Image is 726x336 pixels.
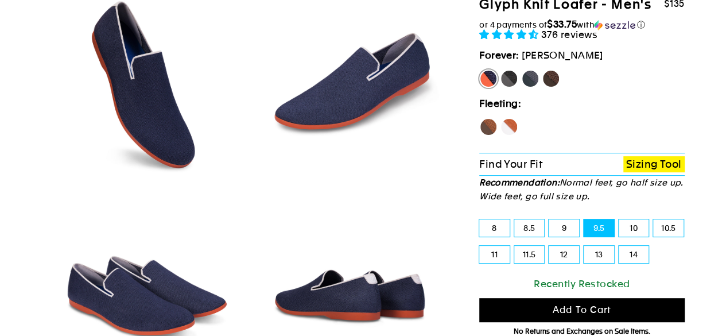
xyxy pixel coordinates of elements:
[619,246,649,263] label: 14
[479,118,498,136] label: Hawk
[584,246,614,263] label: 13
[479,49,519,61] strong: Forever:
[619,219,649,237] label: 10
[479,276,685,292] div: Recently Restocked
[584,219,614,237] label: 9.5
[553,304,611,315] span: Add to cart
[514,327,650,335] span: No Returns and Exchanges on Sale Items.
[479,19,685,30] div: or 4 payments of$33.75withSezzle Click to learn more about Sezzle
[514,219,545,237] label: 8.5
[547,18,577,30] span: $33.75
[479,69,498,88] label: [PERSON_NAME]
[479,219,510,237] label: 8
[479,298,685,323] button: Add to cart
[653,219,684,237] label: 10.5
[500,118,518,136] label: Fox
[542,69,560,88] label: Mustang
[549,246,579,263] label: 12
[479,177,560,187] strong: Recommendation:
[479,176,685,203] p: Normal feet, go half size up. Wide feet, go full size up.
[522,49,603,61] span: [PERSON_NAME]
[479,158,542,170] span: Find Your Fit
[514,246,545,263] label: 11.5
[623,156,685,173] a: Sizing Tool
[479,19,685,30] div: or 4 payments of with
[500,69,518,88] label: Panther
[549,219,579,237] label: 9
[479,246,510,263] label: 11
[541,29,598,40] span: 376 reviews
[479,98,521,109] strong: Fleeting:
[521,69,539,88] label: Rhino
[479,29,541,40] span: 4.73 stars
[594,20,635,30] img: Sezzle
